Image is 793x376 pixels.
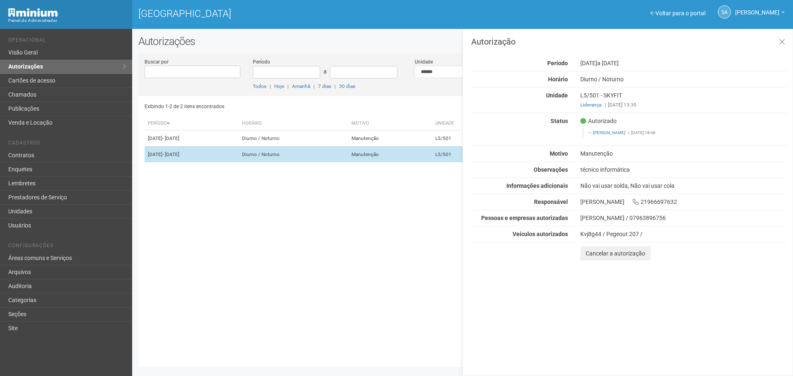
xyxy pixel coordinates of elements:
[547,60,568,66] strong: Período
[145,130,239,147] td: [DATE]
[339,83,355,89] a: 30 dias
[292,83,310,89] a: Amanhã
[574,76,793,83] div: Diurno / Noturno
[8,37,126,46] li: Operacional
[574,92,793,109] div: L5/501 - SKYFIT
[506,182,568,189] strong: Informações adicionais
[574,182,793,189] div: Não vai usar solda, Não vai usar cola
[348,147,432,163] td: Manutenção
[162,151,179,157] span: - [DATE]
[274,83,284,89] a: Hoje
[145,117,239,130] th: Período
[239,147,348,163] td: Diurno / Noturno
[138,8,456,19] h1: [GEOGRAPHIC_DATA]
[580,101,786,109] div: [DATE] 13:35
[580,230,786,238] div: Kvj8g44 / Pegeout 207 /
[8,140,126,149] li: Cadastros
[239,130,348,147] td: Diurno / Noturno
[593,130,625,135] a: [PERSON_NAME]
[323,68,327,75] span: a
[574,166,793,173] div: técnico informática
[588,130,782,136] footer: [DATE] 18:48
[239,117,348,130] th: Horário
[513,231,568,237] strong: Veículos autorizados
[546,92,568,99] strong: Unidade
[348,117,432,130] th: Motivo
[8,8,58,17] img: Minium
[550,150,568,157] strong: Motivo
[253,58,270,66] label: Período
[313,83,315,89] span: |
[481,215,568,221] strong: Pessoas e empresas autorizadas
[574,150,793,157] div: Manutenção
[574,198,793,206] div: [PERSON_NAME] 21966697632
[145,147,239,163] td: [DATE]
[605,102,606,108] span: |
[162,135,179,141] span: - [DATE]
[735,1,779,16] span: Silvio Anjos
[138,35,787,47] h2: Autorizações
[534,166,568,173] strong: Observações
[628,130,629,135] span: |
[145,58,169,66] label: Buscar por
[253,83,266,89] a: Todos
[415,58,433,66] label: Unidade
[348,130,432,147] td: Manutenção
[8,17,126,24] div: Painel do Administrador
[580,117,617,125] span: Autorizado
[318,83,331,89] a: 7 dias
[432,130,494,147] td: L5/501
[471,38,786,46] h3: Autorização
[145,100,461,113] div: Exibindo 1-2 de 2 itens encontrados
[8,243,126,251] li: Configurações
[270,83,271,89] span: |
[287,83,289,89] span: |
[580,214,786,222] div: [PERSON_NAME] / 07963896756
[580,246,651,260] button: Cancelar a autorização
[597,60,619,66] span: a [DATE]
[551,118,568,124] strong: Status
[718,5,731,19] a: SA
[735,10,785,17] a: [PERSON_NAME]
[574,59,793,67] div: [DATE]
[651,10,705,17] a: Voltar para o portal
[548,76,568,83] strong: Horário
[432,117,494,130] th: Unidade
[335,83,336,89] span: |
[534,199,568,205] strong: Responsável
[432,147,494,163] td: L5/501
[580,102,601,108] a: Liderança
